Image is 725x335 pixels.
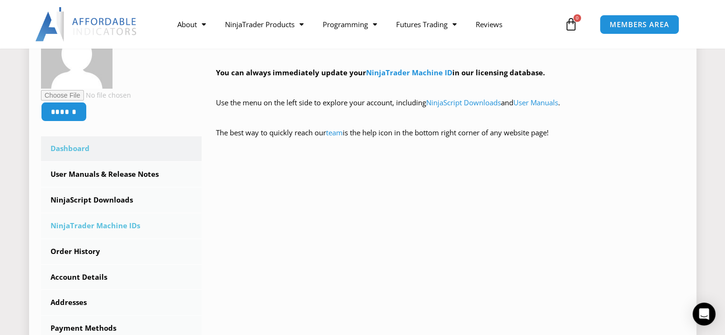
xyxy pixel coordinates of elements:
a: About [168,13,215,35]
p: Use the menu on the left side to explore your account, including and . [216,96,684,123]
a: User Manuals & Release Notes [41,162,202,187]
a: Dashboard [41,136,202,161]
a: Programming [313,13,387,35]
nav: Menu [168,13,562,35]
a: Addresses [41,290,202,315]
span: MEMBERS AREA [610,21,669,28]
p: The best way to quickly reach our is the help icon in the bottom right corner of any website page! [216,126,684,153]
div: Hey ! Welcome to the Members Area. Thank you for being a valuable customer! [216,21,684,153]
img: 3e961ded3c57598c38b75bad42f30339efeb9c3e633a926747af0a11817a7dee [41,17,112,89]
a: NinjaTrader Machine ID [366,68,452,77]
a: NinjaTrader Machine IDs [41,213,202,238]
a: MEMBERS AREA [600,15,679,34]
strong: You can always immediately update your in our licensing database. [216,68,545,77]
a: NinjaTrader Products [215,13,313,35]
div: Open Intercom Messenger [693,303,715,325]
a: User Manuals [513,98,558,107]
a: Reviews [466,13,512,35]
a: team [326,128,343,137]
a: Futures Trading [387,13,466,35]
span: 0 [573,14,581,22]
a: Order History [41,239,202,264]
a: NinjaScript Downloads [41,188,202,213]
a: Account Details [41,265,202,290]
a: 0 [550,10,592,38]
img: LogoAI | Affordable Indicators – NinjaTrader [35,7,138,41]
a: NinjaScript Downloads [426,98,501,107]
